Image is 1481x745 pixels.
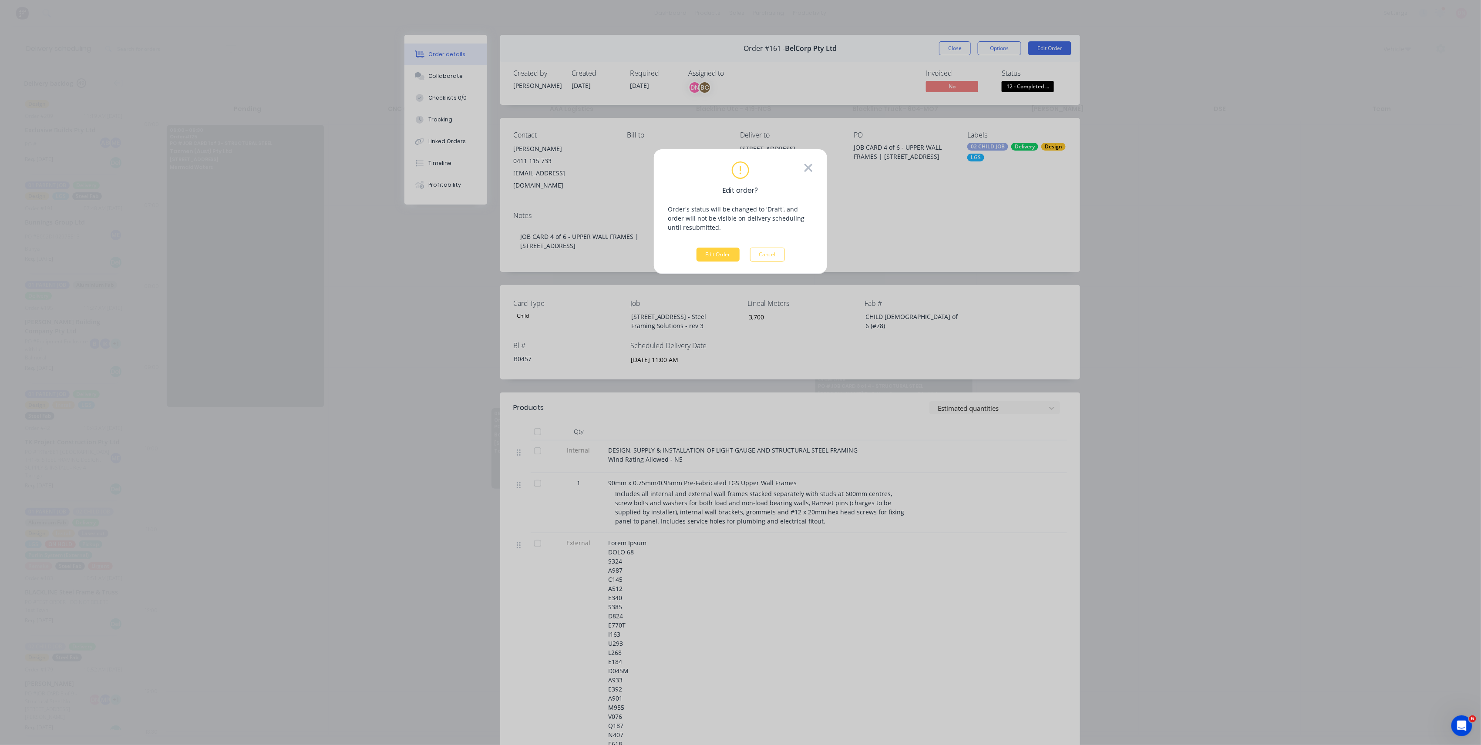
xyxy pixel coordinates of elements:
[1469,715,1476,722] span: 6
[697,248,740,262] button: Edit Order
[668,205,813,232] p: Order's status will be changed to 'Draft', and order will not be visible on delivery scheduling u...
[750,248,785,262] button: Cancel
[723,186,758,196] span: Edit order?
[1451,715,1472,736] iframe: Intercom live chat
